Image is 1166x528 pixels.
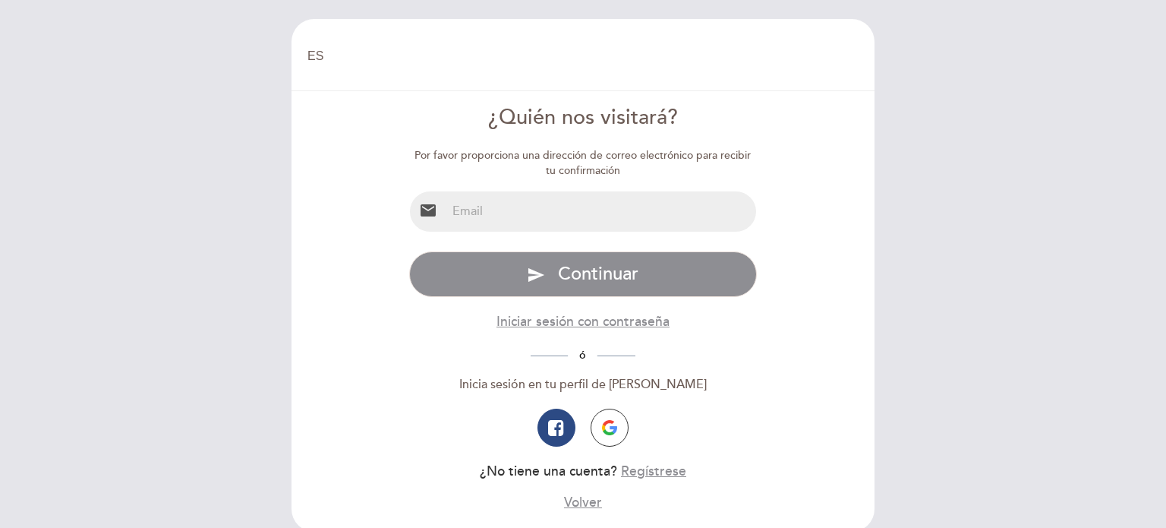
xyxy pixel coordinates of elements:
button: Iniciar sesión con contraseña [496,312,670,331]
button: send Continuar [409,251,758,297]
div: Inicia sesión en tu perfil de [PERSON_NAME] [409,376,758,394]
button: Regístrese [621,462,686,481]
button: Volver [564,493,602,512]
div: ¿Quién nos visitará? [409,103,758,133]
span: ¿No tiene una cuenta? [480,463,617,479]
i: send [527,266,545,284]
i: email [419,201,437,220]
img: icon-google.png [602,420,617,435]
span: Continuar [558,263,638,285]
span: ó [568,349,597,362]
div: Por favor proporciona una dirección de correo electrónico para recibir tu confirmación [409,148,758,179]
input: Email [446,191,757,232]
